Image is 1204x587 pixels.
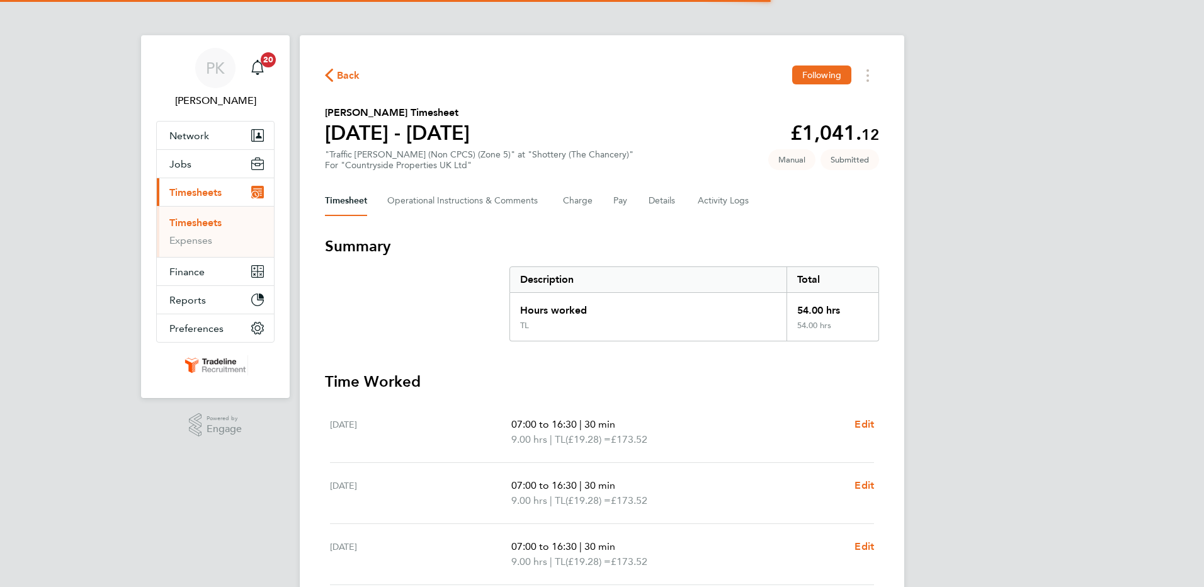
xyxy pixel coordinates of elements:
[579,540,582,552] span: |
[565,494,611,506] span: (£19.28) =
[511,540,577,552] span: 07:00 to 16:30
[802,69,841,81] span: Following
[169,322,224,334] span: Preferences
[169,266,205,278] span: Finance
[855,540,874,552] span: Edit
[156,355,275,375] a: Go to home page
[157,178,274,206] button: Timesheets
[611,433,647,445] span: £173.52
[856,66,879,85] button: Timesheets Menu
[611,556,647,567] span: £173.52
[511,494,547,506] span: 9.00 hrs
[861,125,879,144] span: 12
[169,186,222,198] span: Timesheets
[157,150,274,178] button: Jobs
[565,556,611,567] span: (£19.28) =
[330,417,511,447] div: [DATE]
[325,160,633,171] div: For "Countryside Properties UK Ltd"
[169,294,206,306] span: Reports
[579,479,582,491] span: |
[325,372,879,392] h3: Time Worked
[337,68,360,83] span: Back
[787,267,878,292] div: Total
[579,418,582,430] span: |
[325,236,879,256] h3: Summary
[584,418,615,430] span: 30 min
[169,158,191,170] span: Jobs
[768,149,815,170] span: This timesheet was manually created.
[325,149,633,171] div: "Traffic [PERSON_NAME] (Non CPCS) (Zone 5)" at "Shottery (The Chancery)"
[325,105,470,120] h2: [PERSON_NAME] Timesheet
[157,314,274,342] button: Preferences
[821,149,879,170] span: This timesheet is Submitted.
[787,321,878,341] div: 54.00 hrs
[330,478,511,508] div: [DATE]
[325,186,367,216] button: Timesheet
[157,206,274,257] div: Timesheets
[169,234,212,246] a: Expenses
[550,556,552,567] span: |
[855,479,874,491] span: Edit
[565,433,611,445] span: (£19.28) =
[855,539,874,554] a: Edit
[792,66,851,84] button: Following
[555,432,565,447] span: TL
[563,186,593,216] button: Charge
[387,186,543,216] button: Operational Instructions & Comments
[261,52,276,67] span: 20
[510,293,787,321] div: Hours worked
[141,35,290,398] nav: Main navigation
[855,417,874,432] a: Edit
[613,186,628,216] button: Pay
[157,286,274,314] button: Reports
[156,48,275,108] a: PK[PERSON_NAME]
[855,478,874,493] a: Edit
[511,418,577,430] span: 07:00 to 16:30
[207,413,242,424] span: Powered by
[157,122,274,149] button: Network
[649,186,678,216] button: Details
[520,321,529,331] div: TL
[169,130,209,142] span: Network
[511,556,547,567] span: 9.00 hrs
[245,48,270,88] a: 20
[511,479,577,491] span: 07:00 to 16:30
[207,424,242,435] span: Engage
[325,67,360,83] button: Back
[330,539,511,569] div: [DATE]
[156,93,275,108] span: Patrick Knight
[787,293,878,321] div: 54.00 hrs
[509,266,879,341] div: Summary
[584,479,615,491] span: 30 min
[584,540,615,552] span: 30 min
[325,120,470,145] h1: [DATE] - [DATE]
[189,413,242,437] a: Powered byEngage
[855,418,874,430] span: Edit
[555,493,565,508] span: TL
[550,433,552,445] span: |
[555,554,565,569] span: TL
[183,355,248,375] img: tradelinerecruitment-logo-retina.png
[611,494,647,506] span: £173.52
[206,60,225,76] span: PK
[169,217,222,229] a: Timesheets
[698,186,751,216] button: Activity Logs
[157,258,274,285] button: Finance
[550,494,552,506] span: |
[510,267,787,292] div: Description
[790,121,879,145] app-decimal: £1,041.
[511,433,547,445] span: 9.00 hrs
